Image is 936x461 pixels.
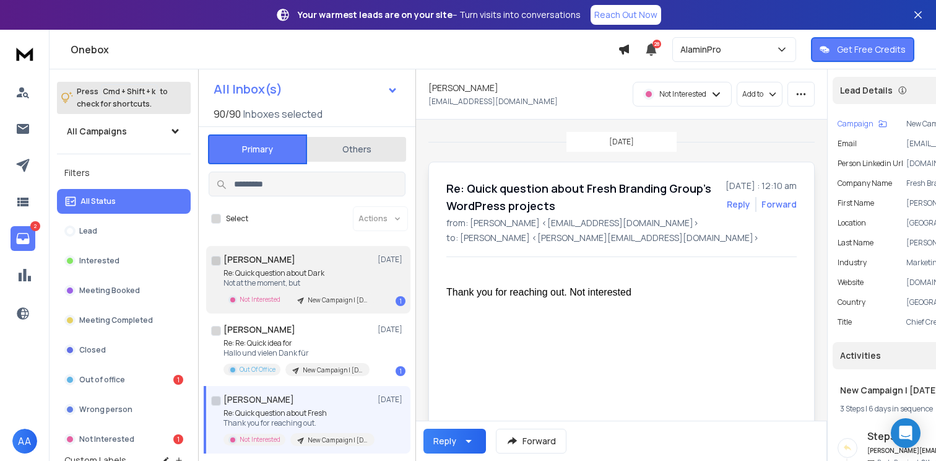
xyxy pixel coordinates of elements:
[869,403,933,414] span: 6 days in sequence
[838,119,873,129] p: Campaign
[838,317,852,327] p: title
[446,217,797,229] p: from: [PERSON_NAME] <[EMAIL_ADDRESS][DOMAIN_NAME]>
[837,43,906,56] p: Get Free Credits
[79,405,132,415] p: Wrong person
[243,107,323,121] h3: Inboxes selected
[71,42,618,57] h1: Onebox
[591,5,661,25] a: Reach Out Now
[11,226,35,251] a: 2
[446,180,718,214] h1: Re: Quick question about Fresh Branding Group’s WordPress projects
[446,232,797,244] p: to: [PERSON_NAME] <[PERSON_NAME][EMAIL_ADDRESS][DOMAIN_NAME]>
[446,287,631,297] span: Thank you for reaching out. Not interested
[80,196,116,206] p: All Status
[659,89,706,99] p: Not Interested
[208,134,307,164] button: Primary
[378,325,405,335] p: [DATE]
[727,198,750,211] button: Reply
[79,345,106,355] p: Closed
[240,365,275,374] p: Out Of Office
[298,9,581,21] p: – Turn visits into conversations
[12,429,37,454] button: AA
[838,238,873,248] p: Last Name
[79,375,125,385] p: Out of office
[609,137,634,147] p: [DATE]
[838,218,866,228] p: location
[838,119,887,129] button: Campaign
[240,295,280,304] p: Not Interested
[223,323,295,336] h1: [PERSON_NAME]
[79,315,153,325] p: Meeting Completed
[838,178,892,188] p: Company Name
[57,367,191,392] button: Out of office1
[742,89,763,99] p: Add to
[761,198,797,211] div: Forward
[77,86,168,110] p: Press to check for shortcuts.
[30,221,40,231] p: 2
[12,42,37,65] img: logo
[838,297,865,307] p: Country
[173,375,183,385] div: 1
[298,9,453,20] strong: Your warmest leads are on your site
[378,255,405,265] p: [DATE]
[214,83,282,95] h1: All Inbox(s)
[223,348,370,358] p: Hallo und vielen Dank für
[308,436,367,445] p: New Campaign | [DATE]
[840,403,864,414] span: 3 Steps
[428,82,498,94] h1: [PERSON_NAME]
[891,418,921,448] div: Open Intercom Messenger
[79,256,119,266] p: Interested
[204,77,408,102] button: All Inbox(s)
[594,9,657,21] p: Reach Out Now
[303,366,362,375] p: New Campaign | [DATE] | EU
[57,278,191,303] button: Meeting Booked
[378,395,405,405] p: [DATE]
[101,84,157,99] span: Cmd + Shift + k
[811,37,914,62] button: Get Free Credits
[57,164,191,182] h3: Filters
[652,40,661,48] span: 28
[396,296,405,306] div: 1
[57,219,191,244] button: Lead
[57,248,191,273] button: Interested
[840,84,893,97] p: Lead Details
[396,366,405,376] div: 1
[67,125,127,138] h1: All Campaigns
[838,258,867,268] p: industry
[79,226,97,236] p: Lead
[307,136,406,163] button: Others
[223,268,372,278] p: Re: Quick question about Dark
[223,393,294,406] h1: [PERSON_NAME]
[57,397,191,422] button: Wrong person
[308,296,367,305] p: New Campaign | [DATE] | EU
[57,119,191,144] button: All Campaigns
[240,435,280,444] p: Not Interested
[57,189,191,214] button: All Status
[496,429,566,454] button: Forward
[79,434,134,444] p: Not Interested
[838,278,864,288] p: website
[223,338,370,348] p: Re: Re: Quick idea for
[838,139,857,149] p: Email
[57,427,191,452] button: Not Interested1
[838,159,903,169] p: Person Linkedin Url
[57,308,191,333] button: Meeting Completed
[726,180,797,192] p: [DATE] : 12:10 am
[79,286,140,296] p: Meeting Booked
[423,429,486,454] button: Reply
[428,97,558,107] p: [EMAIL_ADDRESS][DOMAIN_NAME]
[223,418,372,428] p: Thank you for reaching out.
[838,198,874,208] p: First Name
[214,107,241,121] span: 90 / 90
[173,434,183,444] div: 1
[223,253,295,266] h1: [PERSON_NAME]
[433,435,456,447] div: Reply
[57,338,191,362] button: Closed
[223,278,372,288] p: Not at the moment, but
[226,214,248,224] label: Select
[680,43,726,56] p: AlaminPro
[223,408,372,418] p: Re: Quick question about Fresh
